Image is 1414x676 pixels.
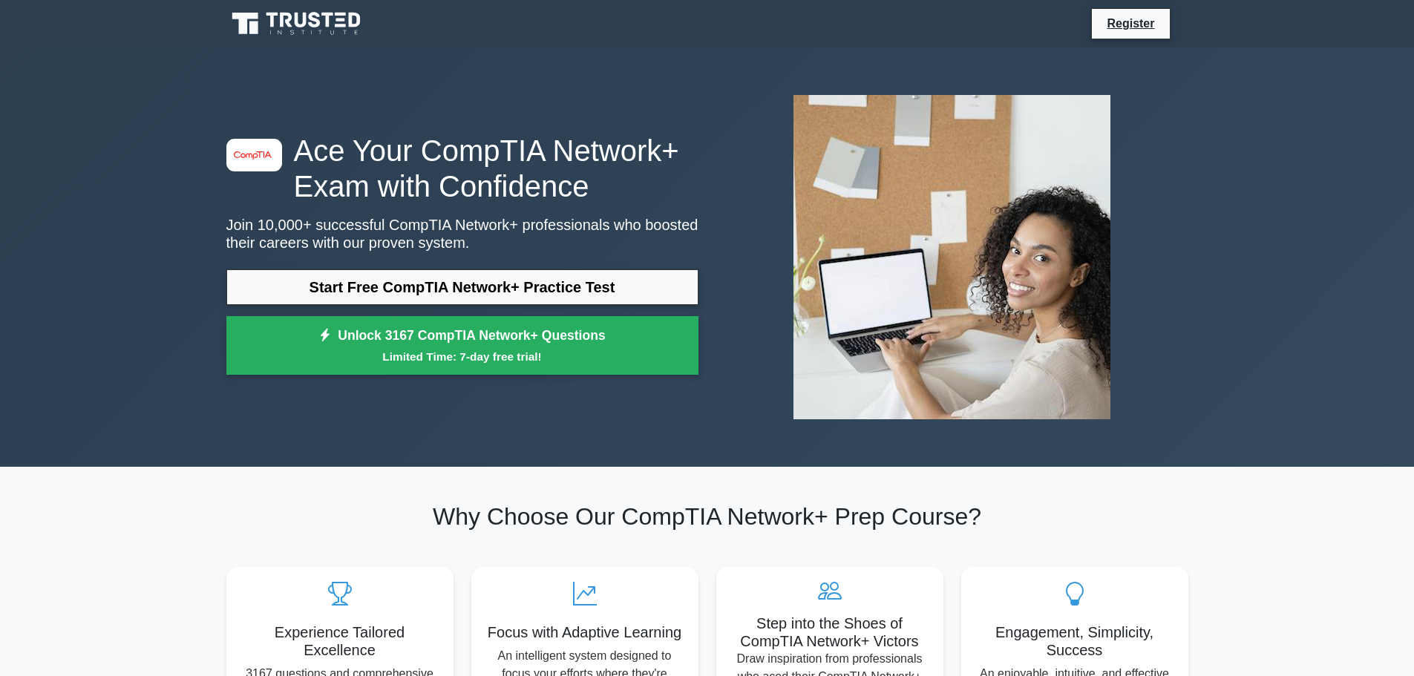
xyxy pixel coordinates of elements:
h5: Engagement, Simplicity, Success [973,623,1176,659]
h5: Experience Tailored Excellence [238,623,442,659]
small: Limited Time: 7-day free trial! [245,348,680,365]
h2: Why Choose Our CompTIA Network+ Prep Course? [226,502,1188,531]
a: Register [1098,14,1163,33]
h5: Step into the Shoes of CompTIA Network+ Victors [728,614,932,650]
a: Start Free CompTIA Network+ Practice Test [226,269,698,305]
p: Join 10,000+ successful CompTIA Network+ professionals who boosted their careers with our proven ... [226,216,698,252]
h1: Ace Your CompTIA Network+ Exam with Confidence [226,133,698,204]
h5: Focus with Adaptive Learning [483,623,687,641]
a: Unlock 3167 CompTIA Network+ QuestionsLimited Time: 7-day free trial! [226,316,698,375]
